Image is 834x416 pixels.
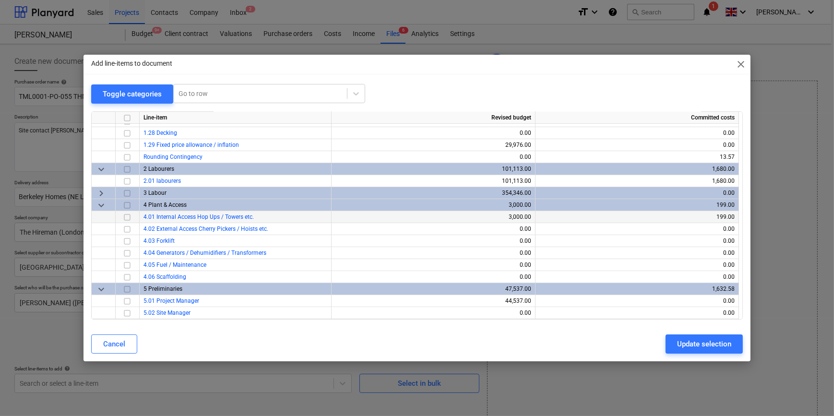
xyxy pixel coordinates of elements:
[539,283,735,295] div: 1,632.58
[335,259,531,271] div: 0.00
[95,187,107,199] span: keyboard_arrow_right
[143,202,187,208] span: 4 Plant & Access
[539,271,735,283] div: 0.00
[95,199,107,211] span: keyboard_arrow_down
[539,247,735,259] div: 0.00
[143,142,239,148] a: 1.29 Fixed price allowance / inflation
[335,247,531,259] div: 0.00
[143,154,203,160] a: Rounding Contingency
[335,163,531,175] div: 101,113.00
[335,187,531,199] div: 354,346.00
[539,211,735,223] div: 199.00
[143,226,268,232] a: 4.02 External Access Cherry Pickers / Hoists etc.
[539,295,735,307] div: 0.00
[91,59,172,69] p: Add line-items to document
[539,307,735,319] div: 0.00
[143,309,191,316] a: 5.02 Site Manager
[677,338,731,350] div: Update selection
[143,178,181,184] a: 2.01 labourers
[335,151,531,163] div: 0.00
[335,295,531,307] div: 44,537.00
[335,235,531,247] div: 0.00
[539,199,735,211] div: 199.00
[143,261,206,268] a: 4.05 Fuel / Maintenance
[335,271,531,283] div: 0.00
[539,175,735,187] div: 1,680.00
[143,214,254,220] a: 4.01 Internal Access Hop Ups / Towers etc.
[539,187,735,199] div: 0.00
[539,223,735,235] div: 0.00
[666,334,743,354] button: Update selection
[335,307,531,319] div: 0.00
[103,338,125,350] div: Cancel
[143,118,174,124] a: 1.27 Render
[335,127,531,139] div: 0.00
[91,84,173,104] button: Toggle categories
[539,151,735,163] div: 13.57
[95,163,107,175] span: keyboard_arrow_down
[143,130,177,136] a: 1.28 Decking
[143,166,174,172] span: 2 Labourers
[143,190,167,196] span: 3 Labour
[143,273,186,280] a: 4.06 Scaffolding
[335,199,531,211] div: 3,000.00
[143,250,266,256] a: 4.04 Generators / Dehumidifiers / Transformers
[539,235,735,247] div: 0.00
[539,163,735,175] div: 1,680.00
[95,283,107,295] span: keyboard_arrow_down
[335,223,531,235] div: 0.00
[332,112,536,124] div: Revised budget
[335,175,531,187] div: 101,113.00
[143,285,182,292] span: 5 Preliminaries
[335,211,531,223] div: 3,000.00
[103,88,162,100] div: Toggle categories
[536,112,739,124] div: Committed costs
[539,139,735,151] div: 0.00
[786,370,834,416] iframe: Chat Widget
[335,283,531,295] div: 47,537.00
[143,297,199,304] a: 5.01 Project Manager
[143,238,175,244] a: 4.03 Forklift
[140,112,332,124] div: Line-item
[539,127,735,139] div: 0.00
[539,259,735,271] div: 0.00
[91,334,137,354] button: Cancel
[335,139,531,151] div: 29,976.00
[735,59,747,70] span: close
